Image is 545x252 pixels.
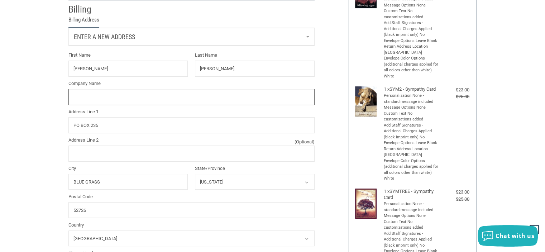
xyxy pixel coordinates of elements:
[68,193,315,200] label: Postal Code
[295,138,315,146] small: (Optional)
[384,231,439,249] li: Add Staff Signatures - Additional Charges Applied (black imprint only) No
[68,16,99,28] legend: Billing Address
[384,146,439,158] li: Return Address Location [GEOGRAPHIC_DATA]
[384,213,439,219] li: Message Options None
[195,52,315,59] label: Last Name
[441,189,469,196] div: $23.00
[68,4,110,15] h2: Billing
[496,232,534,240] span: Chat with us
[384,86,439,92] h4: 1 x SYM2 - Sympathy Card
[384,219,439,231] li: Custom Text No customizations added
[384,38,439,44] li: Envelope Options Leave Blank
[69,28,314,46] a: Enter or select a different address
[384,189,439,200] h4: 1 x SYMTREE - Sympathy Card
[384,123,439,141] li: Add Staff Signatures - Additional Charges Applied (black imprint only) No
[384,111,439,123] li: Custom Text No customizations added
[384,3,439,9] li: Message Options None
[384,20,439,38] li: Add Staff Signatures - Additional Charges Applied (black imprint only) No
[478,225,538,247] button: Chat with us
[68,137,315,144] label: Address Line 2
[441,86,469,94] div: $23.00
[384,93,439,105] li: Personalization None - standard message included
[384,140,439,146] li: Envelope Options Leave Blank
[384,201,439,213] li: Personalization None - standard message included
[68,52,188,59] label: First Name
[68,222,315,229] label: Country
[384,8,439,20] li: Custom Text No customizations added
[195,165,315,172] label: State/Province
[68,108,315,115] label: Address Line 1
[68,80,315,87] label: Company Name
[441,196,469,203] div: $25.00
[441,93,469,100] div: $25.00
[384,56,439,79] li: Envelope Color Options (additional charges applied for all colors other than white) White
[384,44,439,56] li: Return Address Location [GEOGRAPHIC_DATA]
[384,158,439,182] li: Envelope Color Options (additional charges applied for all colors other than white) White
[68,165,188,172] label: City
[74,33,135,41] span: Enter a new address
[384,105,439,111] li: Message Options None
